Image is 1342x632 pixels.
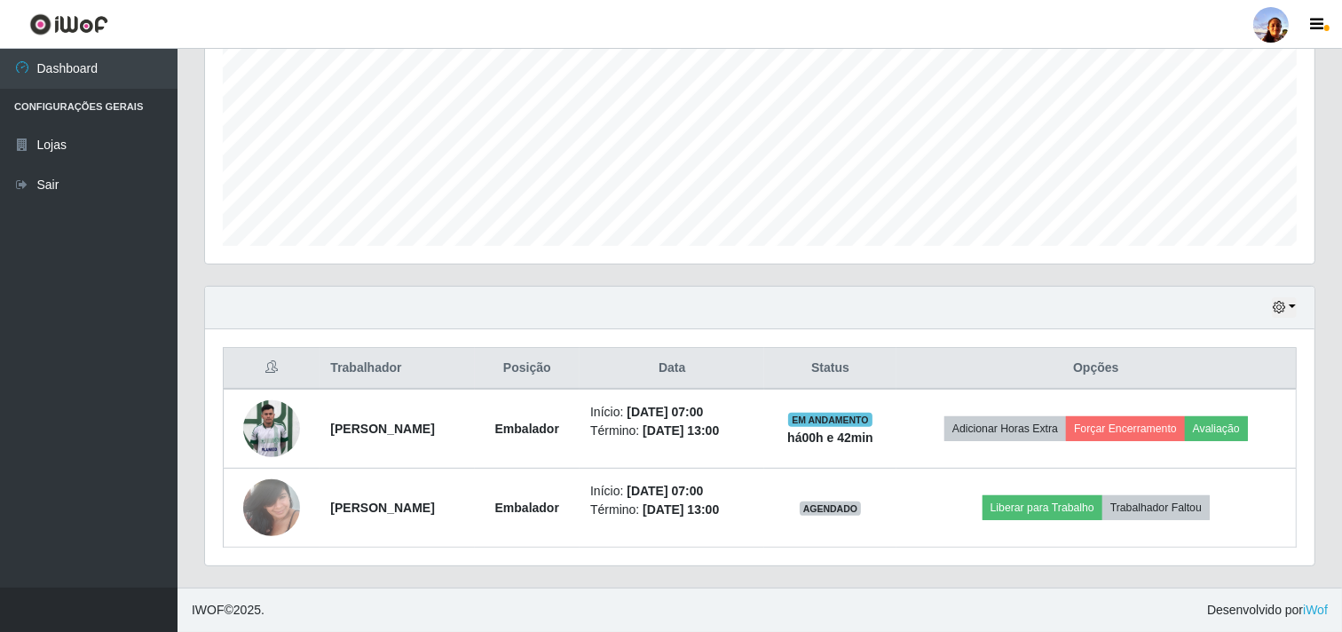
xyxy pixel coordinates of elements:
[320,348,474,390] th: Trabalhador
[192,601,264,620] span: © 2025 .
[29,13,108,36] img: CoreUI Logo
[643,502,719,517] time: [DATE] 13:00
[1066,416,1185,441] button: Forçar Encerramento
[983,495,1102,520] button: Liberar para Trabalho
[590,422,754,440] li: Término:
[800,502,862,516] span: AGENDADO
[590,403,754,422] li: Início:
[764,348,896,390] th: Status
[627,484,703,498] time: [DATE] 07:00
[243,391,300,466] img: 1698057093105.jpeg
[643,423,719,438] time: [DATE] 13:00
[330,501,434,515] strong: [PERSON_NAME]
[787,431,873,445] strong: há 00 h e 42 min
[495,422,559,436] strong: Embalador
[944,416,1066,441] button: Adicionar Horas Extra
[590,501,754,519] li: Término:
[1102,495,1210,520] button: Trabalhador Faltou
[896,348,1297,390] th: Opções
[330,422,434,436] strong: [PERSON_NAME]
[788,413,872,427] span: EM ANDAMENTO
[475,348,580,390] th: Posição
[1207,601,1328,620] span: Desenvolvido por
[192,603,225,617] span: IWOF
[627,405,703,419] time: [DATE] 07:00
[590,482,754,501] li: Início:
[580,348,764,390] th: Data
[243,470,300,545] img: 1706050148347.jpeg
[495,501,559,515] strong: Embalador
[1303,603,1328,617] a: iWof
[1185,416,1248,441] button: Avaliação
